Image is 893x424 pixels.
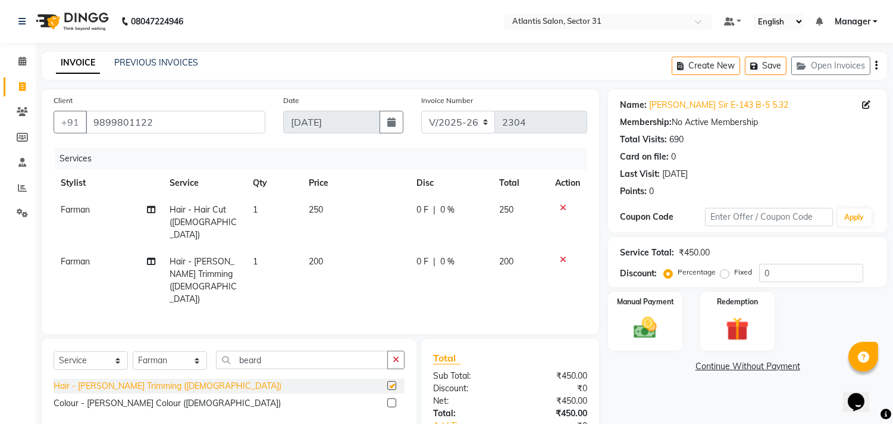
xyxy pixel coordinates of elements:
div: Sub Total: [424,370,510,382]
div: Discount: [424,382,510,395]
input: Search or Scan [216,351,388,369]
span: 0 % [440,204,455,216]
div: Last Visit: [620,168,660,180]
a: [PERSON_NAME] Sir E-143 B-5 5.32 [649,99,788,111]
div: Discount: [620,267,657,280]
button: Apply [838,208,872,226]
div: Service Total: [620,247,674,259]
a: Continue Without Payment [610,360,885,373]
button: Save [745,57,787,75]
span: 200 [499,256,513,267]
span: 250 [309,204,323,215]
a: INVOICE [56,52,100,74]
img: _gift.svg [719,314,756,344]
button: Create New [672,57,740,75]
th: Qty [246,170,301,197]
div: Points: [620,185,647,198]
label: Invoice Number [421,95,473,106]
input: Enter Offer / Coupon Code [705,208,832,226]
div: Net: [424,395,510,407]
div: Services [55,148,596,170]
th: Action [548,170,587,197]
div: Colour - [PERSON_NAME] Colour ([DEMOGRAPHIC_DATA]) [54,397,281,410]
th: Price [302,170,409,197]
div: 690 [669,133,684,146]
span: 1 [253,256,258,267]
span: Total [433,352,460,364]
span: Farman [61,204,90,215]
img: _cash.svg [626,314,664,341]
span: Manager [835,15,870,28]
div: 0 [671,151,676,163]
input: Search by Name/Mobile/Email/Code [86,111,265,133]
th: Service [162,170,246,197]
label: Redemption [717,297,758,307]
div: ₹450.00 [510,370,597,382]
div: Membership: [620,116,672,129]
th: Disc [409,170,492,197]
img: logo [30,5,112,38]
span: 1 [253,204,258,215]
label: Fixed [734,267,752,278]
div: Hair - [PERSON_NAME] Trimming ([DEMOGRAPHIC_DATA]) [54,380,281,392]
span: 0 % [440,255,455,268]
div: 0 [649,185,654,198]
span: 0 F [416,204,428,216]
label: Manual Payment [617,297,674,307]
span: Hair - [PERSON_NAME] Trimming ([DEMOGRAPHIC_DATA]) [170,256,237,304]
span: 0 F [416,255,428,268]
iframe: chat widget [843,376,881,412]
div: ₹450.00 [510,407,597,420]
div: ₹450.00 [510,395,597,407]
span: 200 [309,256,323,267]
span: 250 [499,204,513,215]
span: Hair - Hair Cut ([DEMOGRAPHIC_DATA]) [170,204,237,240]
button: +91 [54,111,87,133]
span: | [433,255,435,268]
span: Farman [61,256,90,267]
th: Stylist [54,170,162,197]
div: Card on file: [620,151,669,163]
a: PREVIOUS INVOICES [114,57,198,68]
div: Total: [424,407,510,420]
div: [DATE] [662,168,688,180]
th: Total [492,170,549,197]
label: Client [54,95,73,106]
div: No Active Membership [620,116,875,129]
label: Date [283,95,299,106]
b: 08047224946 [131,5,183,38]
button: Open Invoices [791,57,870,75]
div: ₹450.00 [679,247,710,259]
div: ₹0 [510,382,597,395]
div: Total Visits: [620,133,667,146]
label: Percentage [678,267,716,278]
span: | [433,204,435,216]
div: Coupon Code [620,211,705,223]
div: Name: [620,99,647,111]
